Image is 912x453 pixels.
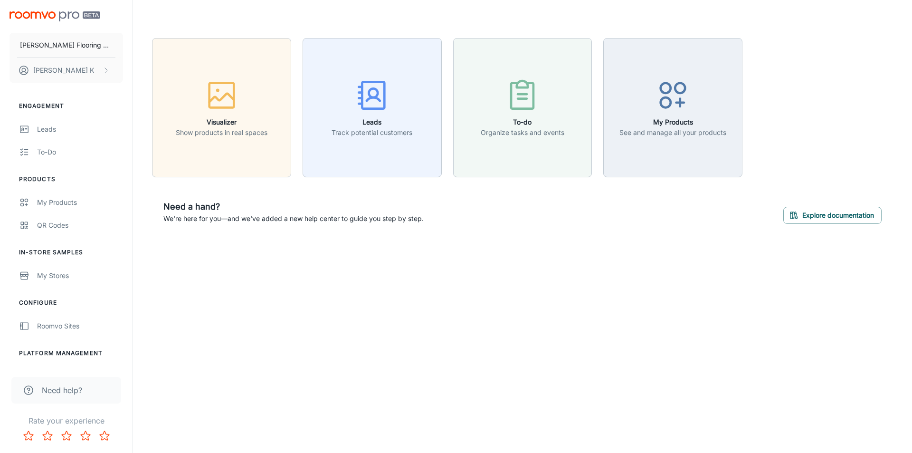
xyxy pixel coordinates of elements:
img: Roomvo PRO Beta [9,11,100,21]
button: VisualizerShow products in real spaces [152,38,291,177]
p: See and manage all your products [619,127,726,138]
a: My ProductsSee and manage all your products [603,102,742,112]
p: [PERSON_NAME] K [33,65,94,76]
h6: Need a hand? [163,200,424,213]
h6: To-do [481,117,564,127]
button: To-doOrganize tasks and events [453,38,592,177]
a: Explore documentation [783,210,882,219]
p: Organize tasks and events [481,127,564,138]
p: Track potential customers [332,127,412,138]
div: Leads [37,124,123,135]
div: QR Codes [37,220,123,231]
a: LeadsTrack potential customers [303,102,442,112]
h6: Leads [332,117,412,127]
button: [PERSON_NAME] Flooring Center Inc [9,33,123,58]
button: [PERSON_NAME] K [9,58,123,83]
div: My Stores [37,270,123,281]
button: Explore documentation [783,207,882,224]
div: To-do [37,147,123,157]
a: To-doOrganize tasks and events [453,102,592,112]
p: Show products in real spaces [176,127,267,138]
p: [PERSON_NAME] Flooring Center Inc [20,40,113,50]
h6: Visualizer [176,117,267,127]
div: My Products [37,197,123,208]
p: We're here for you—and we've added a new help center to guide you step by step. [163,213,424,224]
button: LeadsTrack potential customers [303,38,442,177]
h6: My Products [619,117,726,127]
button: My ProductsSee and manage all your products [603,38,742,177]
